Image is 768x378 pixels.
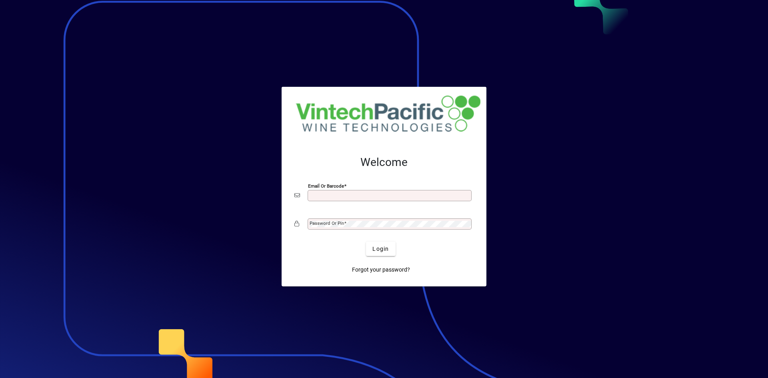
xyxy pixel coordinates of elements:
mat-label: Email or Barcode [308,183,344,189]
span: Login [372,245,389,253]
h2: Welcome [294,156,474,169]
span: Forgot your password? [352,266,410,274]
a: Forgot your password? [349,262,413,277]
mat-label: Password or Pin [310,220,344,226]
button: Login [366,242,395,256]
